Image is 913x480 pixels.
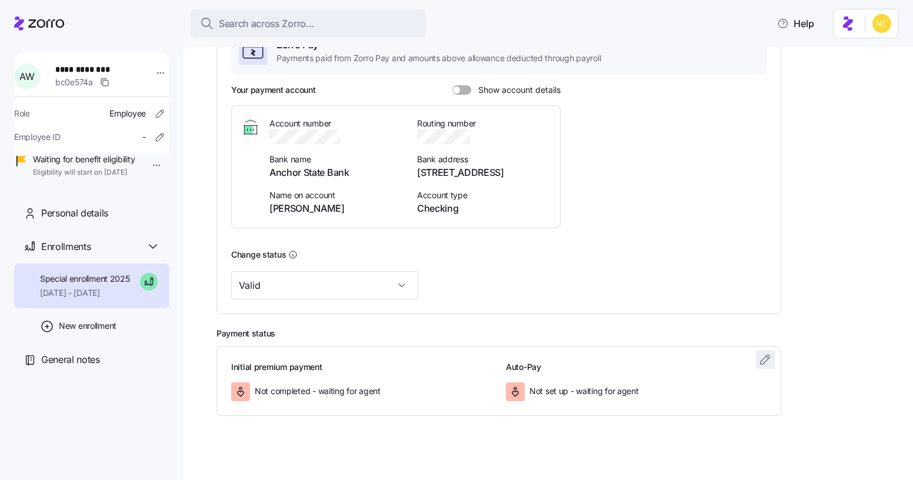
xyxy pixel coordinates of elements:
span: General notes [41,352,100,367]
span: Account number [269,118,403,129]
span: Account type [417,189,551,201]
span: [STREET_ADDRESS] [417,165,551,180]
span: Role [14,108,30,119]
button: Help [768,12,824,35]
span: Personal details [41,206,108,221]
h3: Initial premium payment [231,361,492,373]
span: Help [777,16,814,31]
span: A W [19,72,34,81]
span: Not set up - waiting for agent [529,385,639,397]
h3: Change status [231,249,286,261]
span: [DATE] - [DATE] [40,287,130,299]
h3: Your payment account [231,84,315,96]
span: Employee [109,108,146,119]
img: e03b911e832a6112bf72643c5874f8d8 [872,14,891,33]
span: bc0e574a [55,76,93,88]
span: Employee ID [14,131,61,143]
span: Not completed - waiting for agent [255,385,381,397]
span: Bank address [417,154,551,165]
span: Enrollments [41,239,91,254]
span: Bank name [269,154,403,165]
span: Routing number [417,118,551,129]
span: - [142,131,146,143]
span: Checking [417,201,551,216]
span: New enrollment [59,320,116,332]
span: Anchor State Bank [269,165,403,180]
span: Eligibility will start on [DATE] [33,168,135,178]
span: Payments paid from Zorro Pay and amounts above allowance deducted through payroll [276,52,601,64]
button: Search across Zorro... [191,9,426,38]
span: Waiting for benefit eligibility [33,154,135,165]
h3: Auto-Pay [506,361,767,373]
span: Name on account [269,189,403,201]
span: [PERSON_NAME] [269,201,403,216]
span: Search across Zorro... [219,16,314,31]
span: Show account details [471,85,561,95]
span: Special enrollment 2025 [40,273,130,285]
h2: Payment status [216,328,897,339]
